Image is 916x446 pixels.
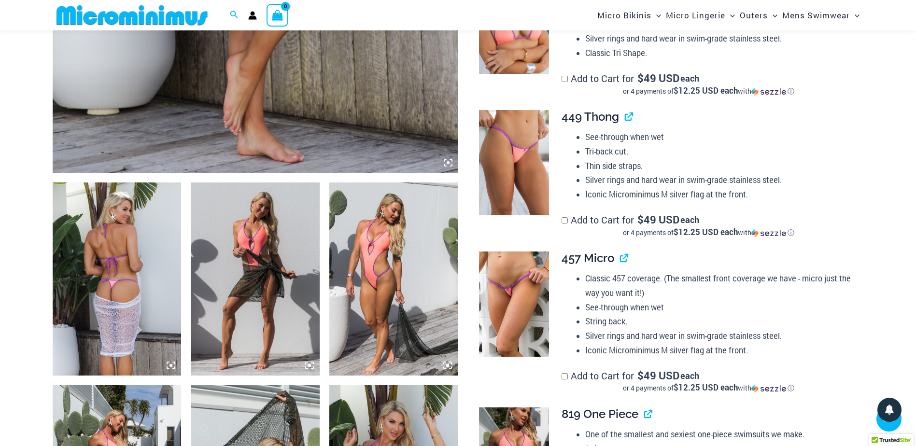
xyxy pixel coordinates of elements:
[329,182,458,376] img: Wild Card Neon Bliss 819 One Piece St Martin 5996 Sarong 08
[562,373,568,379] input: Add to Cart for$49 USD eachor 4 payments of$12.25 USD eachwithSezzle Click to learn more about Se...
[725,3,735,28] span: Menu Toggle
[191,182,320,376] img: Wild Card Neon Bliss 819 One Piece St Martin 5996 Sarong 06
[562,213,856,237] label: Add to Cart for
[751,87,786,96] img: Sezzle
[674,85,738,96] span: $12.25 USD each
[680,73,699,83] span: each
[562,86,856,96] div: or 4 payments of with
[562,228,856,237] div: or 4 payments of$12.25 USD eachwithSezzle Click to learn more about Sezzle
[751,384,786,393] img: Sezzle
[680,371,699,380] span: each
[562,110,619,124] span: 449 Thong
[585,46,856,60] li: Classic Tri Shape.
[595,3,663,28] a: Micro BikinisMenu ToggleMenu Toggle
[585,187,856,202] li: Iconic Microminimus M silver flag at the front.
[680,215,699,224] span: each
[562,86,856,96] div: or 4 payments of$12.25 USD eachwithSezzle Click to learn more about Sezzle
[479,251,549,357] img: Wild Card Neon Bliss 312 Top 457 Micro 04
[663,3,737,28] a: Micro LingerieMenu ToggleMenu Toggle
[562,369,856,393] label: Add to Cart for
[53,4,211,26] img: MM SHOP LOGO FLAT
[562,383,856,393] div: or 4 payments of$12.25 USD eachwithSezzle Click to learn more about Sezzle
[850,3,860,28] span: Menu Toggle
[737,3,780,28] a: OutersMenu ToggleMenu Toggle
[562,407,638,421] span: 819 One Piece
[585,314,856,329] li: String back.
[593,1,864,29] nav: Site Navigation
[780,3,862,28] a: Mens SwimwearMenu ToggleMenu Toggle
[751,229,786,237] img: Sezzle
[782,3,850,28] span: Mens Swimwear
[597,3,651,28] span: Micro Bikinis
[267,4,289,26] a: View Shopping Cart, empty
[585,31,856,46] li: Silver rings and hard wear in swim-grade stainless steel.
[651,3,661,28] span: Menu Toggle
[637,371,679,380] span: 49 USD
[562,72,856,96] label: Add to Cart for
[585,300,856,315] li: See-through when wet
[230,9,239,22] a: Search icon link
[637,212,644,226] span: $
[585,271,856,300] li: Classic 457 coverage. (The smallest front coverage we have - micro just the way you want it!)
[248,11,257,20] a: Account icon link
[585,427,856,442] li: One of the smallest and sexiest one-piece swimsuits we make.
[768,3,777,28] span: Menu Toggle
[666,3,725,28] span: Micro Lingerie
[585,329,856,343] li: Silver rings and hard wear in swim-grade stainless steel.
[53,182,182,376] img: Wild Card Neon Bliss 819 One Piece St Martin 5996 Sarong 04
[740,3,768,28] span: Outers
[674,226,738,237] span: $12.25 USD each
[585,130,856,144] li: See-through when wet
[562,383,856,393] div: or 4 payments of with
[637,368,644,382] span: $
[637,215,679,224] span: 49 USD
[637,71,644,85] span: $
[562,251,614,265] span: 457 Micro
[562,228,856,237] div: or 4 payments of with
[585,173,856,187] li: Silver rings and hard wear in swim-grade stainless steel.
[562,217,568,223] input: Add to Cart for$49 USD eachor 4 payments of$12.25 USD eachwithSezzle Click to learn more about Se...
[562,76,568,82] input: Add to Cart for$49 USD eachor 4 payments of$12.25 USD eachwithSezzle Click to learn more about Se...
[585,343,856,358] li: Iconic Microminimus M silver flag at the front.
[585,144,856,159] li: Tri-back cut.
[479,110,549,215] img: Wild Card Neon Bliss 449 Thong 01
[674,382,738,393] span: $12.25 USD each
[637,73,679,83] span: 49 USD
[585,159,856,173] li: Thin side straps.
